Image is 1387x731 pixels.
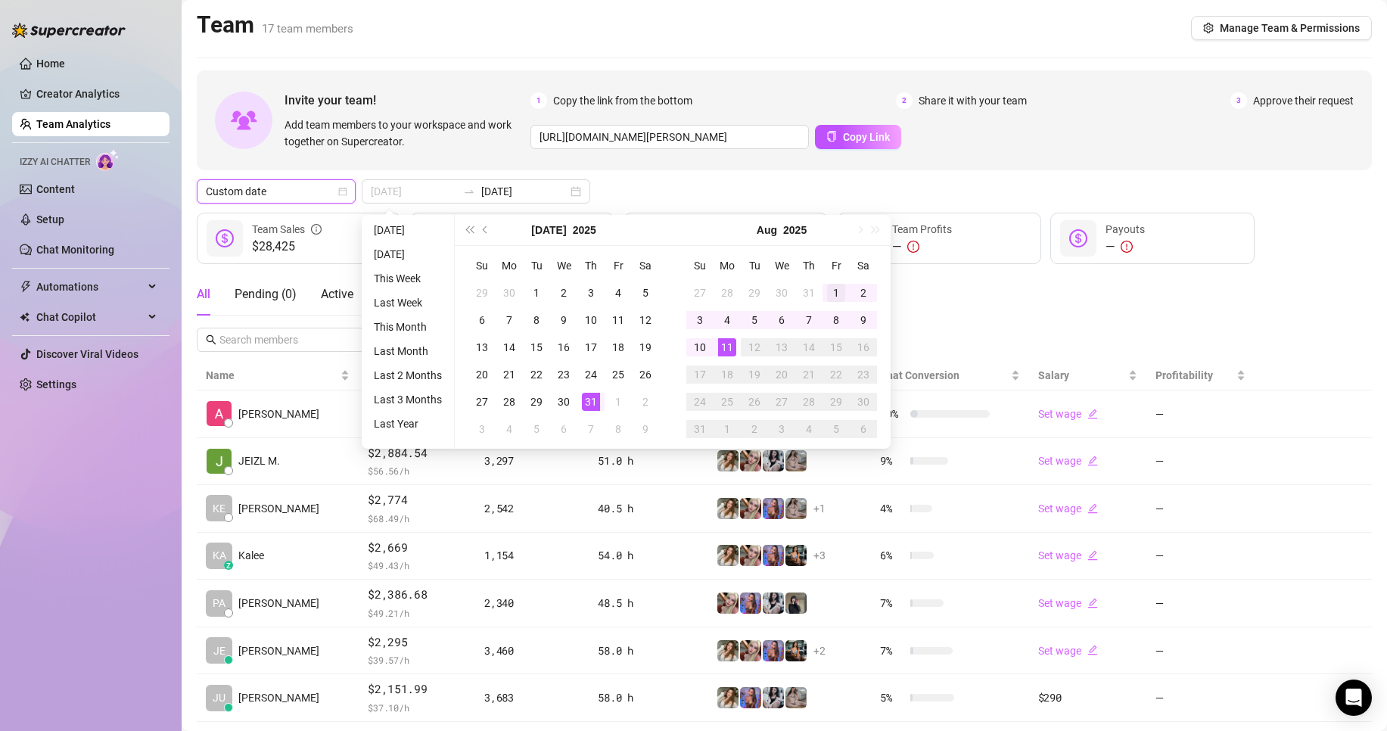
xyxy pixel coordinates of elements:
[827,393,845,411] div: 29
[714,334,741,361] td: 2025-08-11
[1087,456,1098,466] span: edit
[827,311,845,329] div: 8
[555,338,573,356] div: 16
[550,306,577,334] td: 2025-07-09
[768,388,795,415] td: 2025-08-27
[1121,241,1133,253] span: exclamation-circle
[636,365,655,384] div: 26
[854,311,872,329] div: 9
[827,338,845,356] div: 15
[783,215,807,245] button: Choose a year
[463,185,475,198] span: swap-right
[207,401,232,426] img: Alexicon Ortiag…
[741,306,768,334] td: 2025-08-05
[206,334,216,345] span: search
[577,252,605,279] th: Th
[741,252,768,279] th: Tu
[368,269,448,288] li: This Week
[550,252,577,279] th: We
[36,378,76,390] a: Settings
[691,338,709,356] div: 10
[605,279,632,306] td: 2025-07-04
[632,361,659,388] td: 2025-07-26
[496,388,523,415] td: 2025-07-28
[800,393,818,411] div: 28
[553,92,692,109] span: Copy the link from the bottom
[740,593,761,614] img: Ava
[907,241,919,253] span: exclamation-circle
[530,92,547,109] span: 1
[582,338,600,356] div: 17
[36,348,138,360] a: Discover Viral Videos
[763,687,784,708] img: Sadie
[850,279,877,306] td: 2025-08-02
[795,415,823,443] td: 2025-09-04
[745,393,763,411] div: 26
[768,252,795,279] th: We
[768,279,795,306] td: 2025-07-30
[285,91,530,110] span: Invite your team!
[686,279,714,306] td: 2025-07-27
[216,229,234,247] span: dollar-circle
[1106,223,1145,235] span: Payouts
[550,279,577,306] td: 2025-07-02
[496,252,523,279] th: Mo
[741,415,768,443] td: 2025-09-02
[714,388,741,415] td: 2025-08-25
[1038,408,1098,420] a: Set wageedit
[632,252,659,279] th: Sa
[800,420,818,438] div: 4
[636,338,655,356] div: 19
[850,388,877,415] td: 2025-08-30
[632,388,659,415] td: 2025-08-02
[238,453,280,469] span: JEIZL M.
[823,334,850,361] td: 2025-08-15
[773,311,791,329] div: 6
[338,187,347,196] span: calendar
[582,284,600,302] div: 3
[636,420,655,438] div: 9
[368,415,448,433] li: Last Year
[691,284,709,302] div: 27
[12,23,126,38] img: logo-BBDzfeDw.svg
[718,365,736,384] div: 18
[577,361,605,388] td: 2025-07-24
[714,279,741,306] td: 2025-07-28
[477,215,494,245] button: Previous month (PageUp)
[691,311,709,329] div: 3
[632,415,659,443] td: 2025-08-09
[368,221,448,239] li: [DATE]
[527,365,546,384] div: 22
[582,393,600,411] div: 31
[785,687,807,708] img: Daisy
[763,450,784,471] img: Sadie
[609,338,627,356] div: 18
[773,393,791,411] div: 27
[823,306,850,334] td: 2025-08-08
[823,279,850,306] td: 2025-08-01
[850,361,877,388] td: 2025-08-23
[745,338,763,356] div: 12
[823,415,850,443] td: 2025-09-05
[800,284,818,302] div: 31
[741,279,768,306] td: 2025-07-29
[555,393,573,411] div: 30
[1336,680,1372,716] div: Open Intercom Messenger
[850,306,877,334] td: 2025-08-09
[768,415,795,443] td: 2025-09-03
[609,420,627,438] div: 8
[1203,23,1214,33] span: setting
[823,361,850,388] td: 2025-08-22
[20,312,30,322] img: Chat Copilot
[582,420,600,438] div: 7
[892,238,952,256] div: —
[1038,502,1098,515] a: Set wageedit
[496,334,523,361] td: 2025-07-14
[468,252,496,279] th: Su
[1038,549,1098,561] a: Set wageedit
[527,393,546,411] div: 29
[368,444,466,462] span: $2,884.54
[500,420,518,438] div: 4
[740,687,761,708] img: Ava
[823,252,850,279] th: Fr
